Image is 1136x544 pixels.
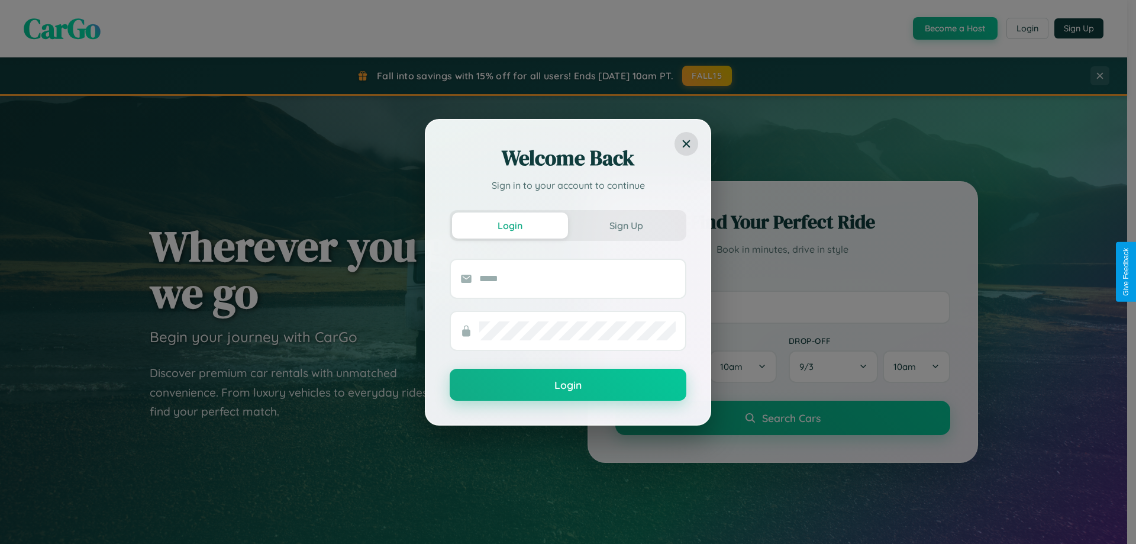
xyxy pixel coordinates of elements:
[450,369,686,401] button: Login
[452,213,568,239] button: Login
[568,213,684,239] button: Sign Up
[1122,248,1130,296] div: Give Feedback
[450,144,686,172] h2: Welcome Back
[450,178,686,192] p: Sign in to your account to continue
